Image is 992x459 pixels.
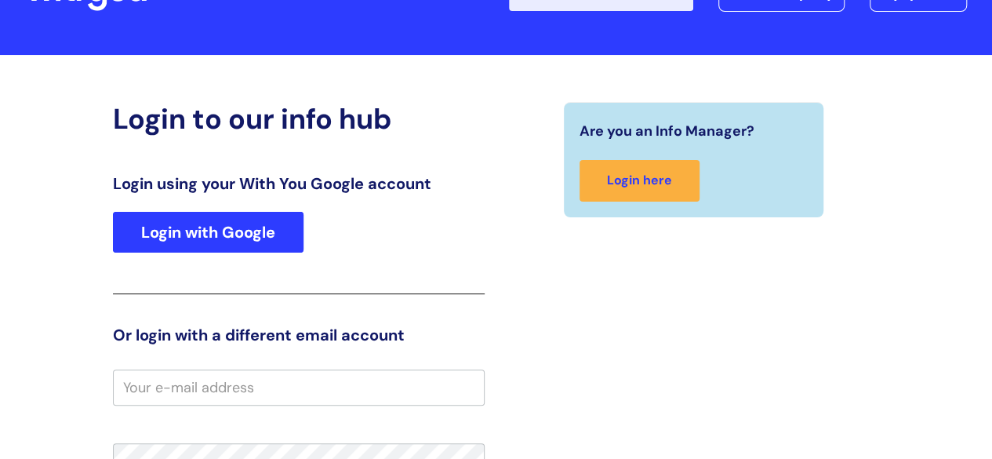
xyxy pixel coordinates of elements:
[580,118,754,144] span: Are you an Info Manager?
[113,174,485,193] h3: Login using your With You Google account
[113,370,485,406] input: Your e-mail address
[113,326,485,344] h3: Or login with a different email account
[113,102,485,136] h2: Login to our info hub
[113,212,303,253] a: Login with Google
[580,160,699,202] a: Login here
